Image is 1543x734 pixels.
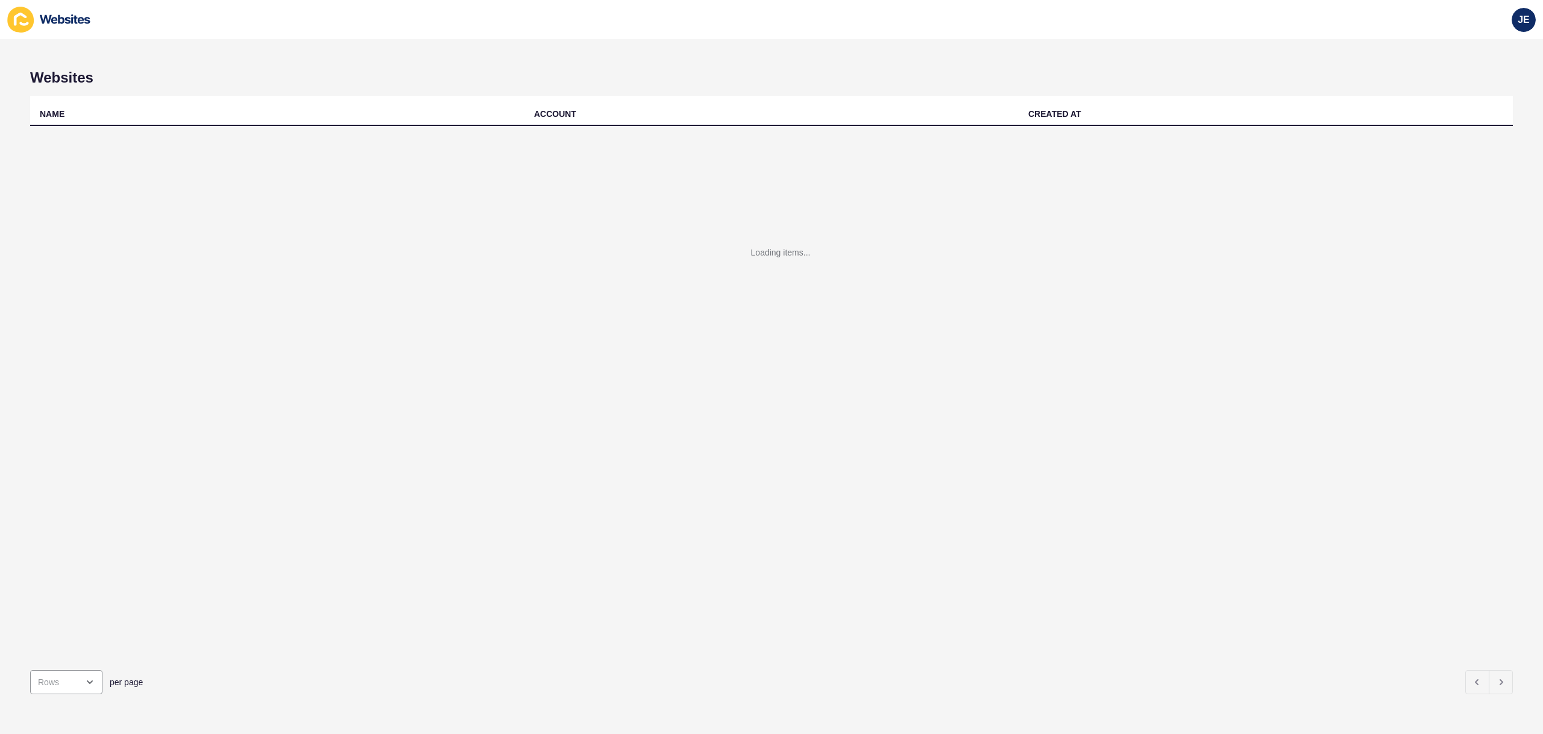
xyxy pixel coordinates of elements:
[110,676,143,688] span: per page
[1028,108,1081,120] div: CREATED AT
[751,246,811,259] div: Loading items...
[40,108,64,120] div: NAME
[30,69,1513,86] h1: Websites
[30,670,102,694] div: open menu
[1518,14,1530,26] span: JE
[534,108,576,120] div: ACCOUNT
